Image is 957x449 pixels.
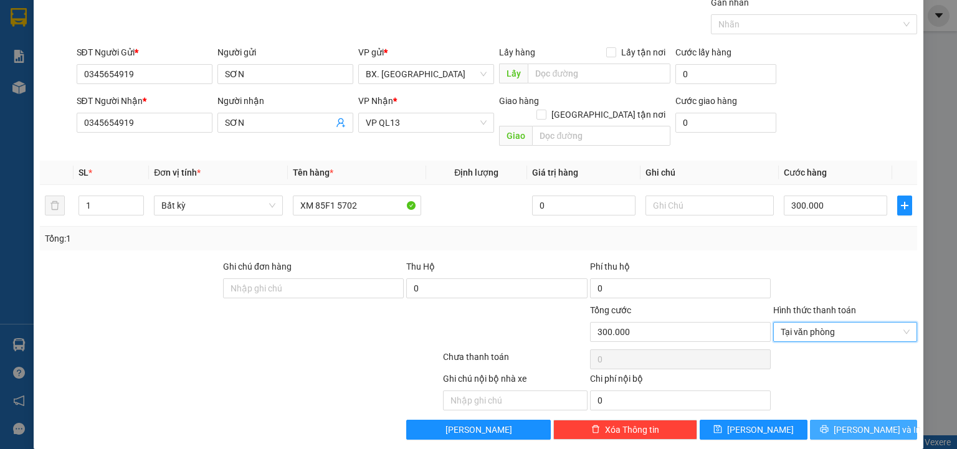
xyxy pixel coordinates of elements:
[499,47,535,57] span: Lấy hàng
[217,94,353,108] div: Người nhận
[773,305,856,315] label: Hình thức thanh toán
[223,262,292,272] label: Ghi chú đơn hàng
[834,423,921,437] span: [PERSON_NAME] và In
[406,262,435,272] span: Thu Hộ
[784,168,827,177] span: Cước hàng
[553,420,697,440] button: deleteXóa Thông tin
[442,350,588,372] div: Chưa thanh toán
[161,196,275,215] span: Bất kỳ
[810,420,918,440] button: printer[PERSON_NAME] và In
[781,323,910,341] span: Tại văn phòng
[366,113,487,132] span: VP QL13
[713,425,722,435] span: save
[445,423,512,437] span: [PERSON_NAME]
[591,425,600,435] span: delete
[223,278,404,298] input: Ghi chú đơn hàng
[590,305,631,315] span: Tổng cước
[700,420,807,440] button: save[PERSON_NAME]
[675,47,731,57] label: Cước lấy hàng
[358,45,494,59] div: VP gửi
[358,96,393,106] span: VP Nhận
[293,196,421,215] input: VD: Bàn, Ghế
[154,168,201,177] span: Đơn vị tính
[897,196,912,215] button: plus
[45,232,370,245] div: Tổng: 1
[616,45,670,59] span: Lấy tận nơi
[675,96,737,106] label: Cước giao hàng
[590,372,771,390] div: Chi phí nội bộ
[727,423,794,437] span: [PERSON_NAME]
[336,118,346,128] span: user-add
[820,425,829,435] span: printer
[528,64,670,83] input: Dọc đường
[217,45,353,59] div: Người gửi
[77,94,212,108] div: SĐT Người Nhận
[454,168,498,177] span: Định lượng
[590,260,771,278] div: Phí thu hộ
[443,390,587,410] input: Nhập ghi chú
[77,45,212,59] div: SĐT Người Gửi
[45,196,65,215] button: delete
[675,113,776,133] input: Cước giao hàng
[605,423,659,437] span: Xóa Thông tin
[293,168,333,177] span: Tên hàng
[546,108,670,121] span: [GEOGRAPHIC_DATA] tận nơi
[640,161,779,185] th: Ghi chú
[499,96,539,106] span: Giao hàng
[532,168,578,177] span: Giá trị hàng
[675,64,776,84] input: Cước lấy hàng
[443,372,587,390] div: Ghi chú nội bộ nhà xe
[79,168,88,177] span: SL
[532,126,670,146] input: Dọc đường
[406,420,550,440] button: [PERSON_NAME]
[532,196,636,215] input: 0
[645,196,774,215] input: Ghi Chú
[499,126,532,146] span: Giao
[898,201,912,210] span: plus
[366,65,487,83] span: BX. Ninh Sơn
[499,64,528,83] span: Lấy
